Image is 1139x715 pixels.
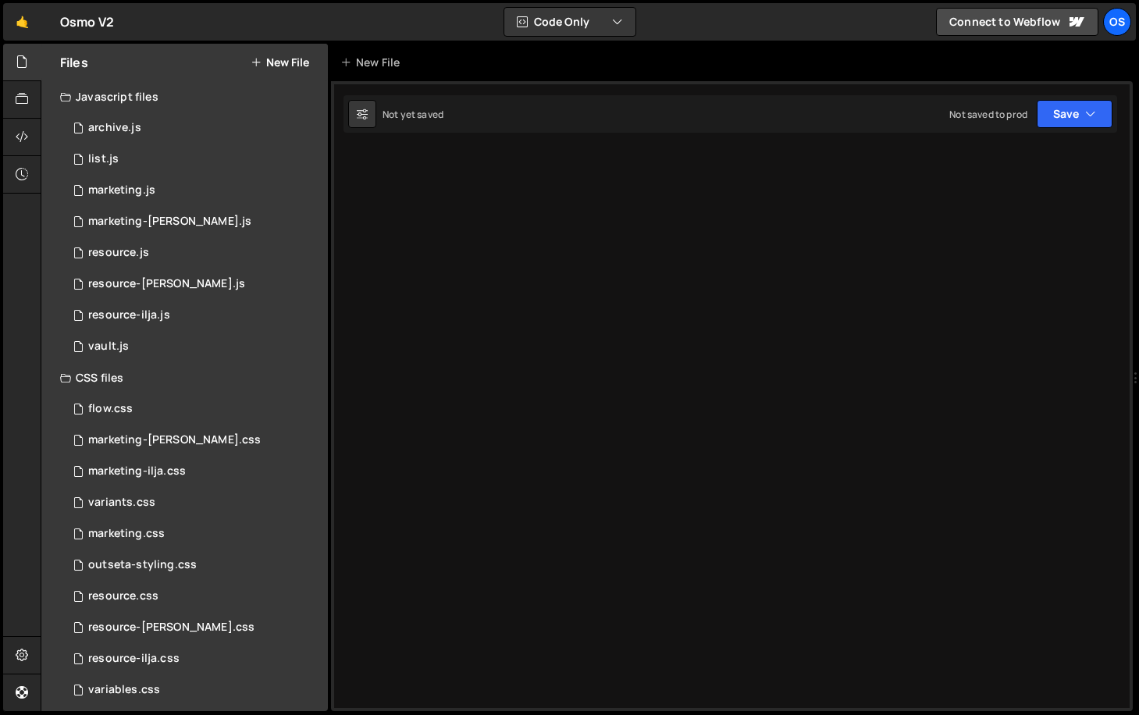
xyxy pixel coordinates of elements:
[251,56,309,69] button: New File
[60,144,328,175] div: 16596/45151.js
[41,362,328,393] div: CSS files
[88,308,170,322] div: resource-ilja.js
[60,300,328,331] div: 16596/46195.js
[88,121,141,135] div: archive.js
[60,237,328,269] div: 16596/46183.js
[3,3,41,41] a: 🤙
[340,55,406,70] div: New File
[88,683,160,697] div: variables.css
[88,496,155,510] div: variants.css
[1037,100,1112,128] button: Save
[88,246,149,260] div: resource.js
[936,8,1098,36] a: Connect to Webflow
[60,518,328,550] div: 16596/45446.css
[88,183,155,197] div: marketing.js
[60,54,88,71] h2: Files
[504,8,635,36] button: Code Only
[60,112,328,144] div: 16596/46210.js
[88,340,129,354] div: vault.js
[88,277,245,291] div: resource-[PERSON_NAME].js
[60,12,114,31] div: Osmo V2
[60,206,328,237] div: 16596/45424.js
[88,152,119,166] div: list.js
[60,612,328,643] div: 16596/46196.css
[60,674,328,706] div: 16596/45154.css
[88,652,180,666] div: resource-ilja.css
[60,643,328,674] div: 16596/46198.css
[88,527,165,541] div: marketing.css
[60,581,328,612] div: 16596/46199.css
[60,331,328,362] div: 16596/45133.js
[88,621,254,635] div: resource-[PERSON_NAME].css
[88,433,261,447] div: marketing-[PERSON_NAME].css
[60,269,328,300] div: 16596/46194.js
[88,464,186,478] div: marketing-ilja.css
[383,108,443,121] div: Not yet saved
[949,108,1027,121] div: Not saved to prod
[60,175,328,206] div: 16596/45422.js
[60,425,328,456] div: 16596/46284.css
[1103,8,1131,36] a: Os
[88,589,158,603] div: resource.css
[60,393,328,425] div: 16596/47552.css
[60,487,328,518] div: 16596/45511.css
[88,558,197,572] div: outseta-styling.css
[60,456,328,487] div: 16596/47731.css
[41,81,328,112] div: Javascript files
[88,402,133,416] div: flow.css
[60,550,328,581] div: 16596/45156.css
[88,215,251,229] div: marketing-[PERSON_NAME].js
